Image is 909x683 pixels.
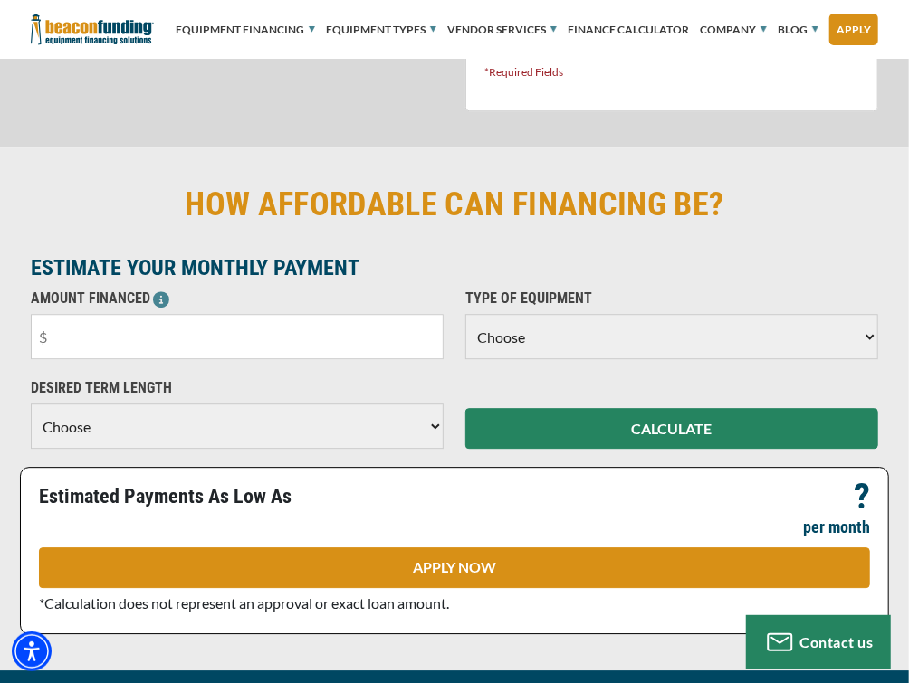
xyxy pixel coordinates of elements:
input: $ [31,314,444,359]
button: CALCULATE [465,408,878,449]
button: Contact us [746,615,891,669]
p: *Required Fields [484,62,859,83]
p: ? [854,486,870,508]
a: Finance Calculator [568,3,689,57]
p: DESIRED TERM LENGTH [31,377,444,399]
a: Equipment Financing [176,3,315,57]
a: Blog [778,3,818,57]
a: Company [700,3,767,57]
a: Vendor Services [447,3,557,57]
span: Contact us [800,633,874,650]
p: per month [803,517,870,538]
div: Accessibility Menu [12,631,52,671]
a: Equipment Types [326,3,436,57]
a: Apply [829,14,878,45]
h2: HOW AFFORDABLE CAN FINANCING BE? [31,184,878,225]
p: Estimated Payments As Low As [39,486,444,508]
a: APPLY NOW [39,547,870,588]
span: *Calculation does not represent an approval or exact loan amount. [39,594,449,612]
p: TYPE OF EQUIPMENT [465,288,878,309]
p: AMOUNT FINANCED [31,288,444,309]
p: ESTIMATE YOUR MONTHLY PAYMENT [31,257,878,279]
